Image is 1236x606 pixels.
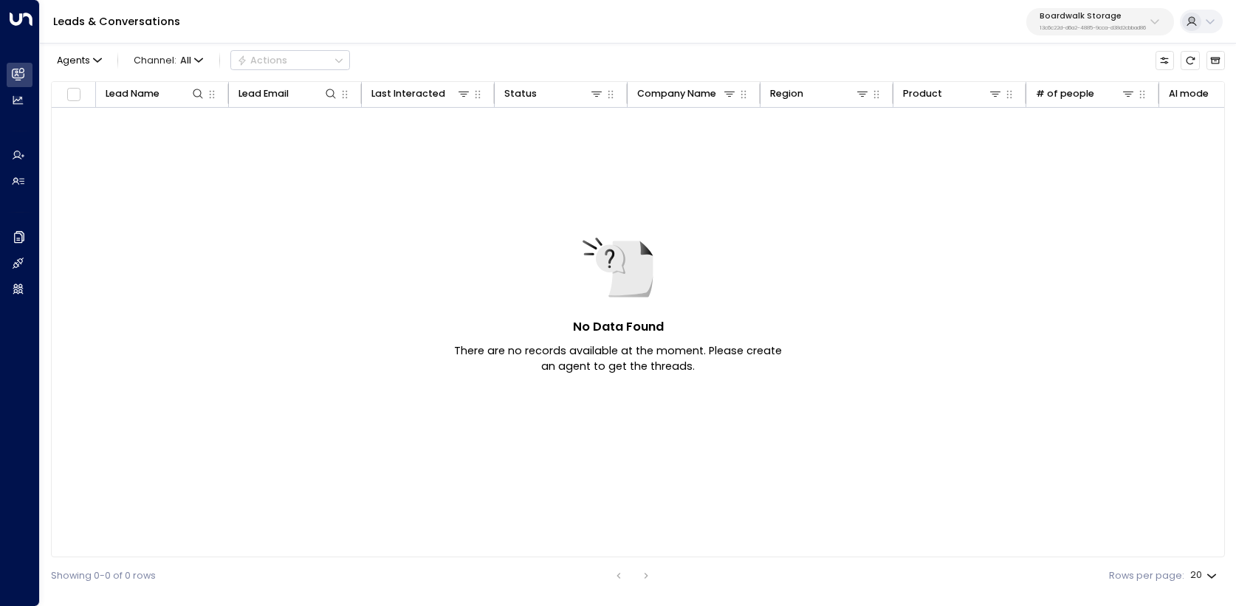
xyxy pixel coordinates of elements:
nav: pagination navigation [609,567,656,585]
div: Last Interacted [371,86,472,102]
button: Actions [230,50,350,70]
label: Rows per page: [1109,569,1184,583]
h5: No Data Found [573,318,664,336]
span: All [180,55,191,66]
button: Channel:All [128,51,208,69]
div: AI mode [1169,86,1209,102]
div: Last Interacted [371,86,445,102]
p: 13c6c22d-d6a2-4885-9cca-d38d2cbbad86 [1040,25,1146,31]
button: Archived Leads [1206,51,1225,69]
span: Channel: [128,51,208,69]
div: Company Name [637,86,738,102]
div: Status [504,86,537,102]
div: Lead Email [238,86,289,102]
button: Agents [51,51,106,69]
div: Region [770,86,803,102]
div: Product [903,86,1003,102]
span: Refresh [1181,51,1199,69]
div: Product [903,86,942,102]
button: Boardwalk Storage13c6c22d-d6a2-4885-9cca-d38d2cbbad86 [1026,8,1174,35]
p: There are no records available at the moment. Please create an agent to get the threads. [452,343,784,375]
div: Actions [237,55,288,66]
div: Button group with a nested menu [230,50,350,70]
div: Region [770,86,871,102]
a: Leads & Conversations [53,14,180,29]
div: Status [504,86,605,102]
div: Showing 0-0 of 0 rows [51,569,156,583]
div: 20 [1190,565,1220,585]
button: Customize [1156,51,1174,69]
p: Boardwalk Storage [1040,12,1146,21]
div: # of people [1036,86,1094,102]
div: # of people [1036,86,1136,102]
span: Toggle select all [65,86,82,103]
div: Lead Name [106,86,159,102]
span: Agents [57,56,90,66]
div: Lead Email [238,86,339,102]
div: Company Name [637,86,716,102]
div: Lead Name [106,86,206,102]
